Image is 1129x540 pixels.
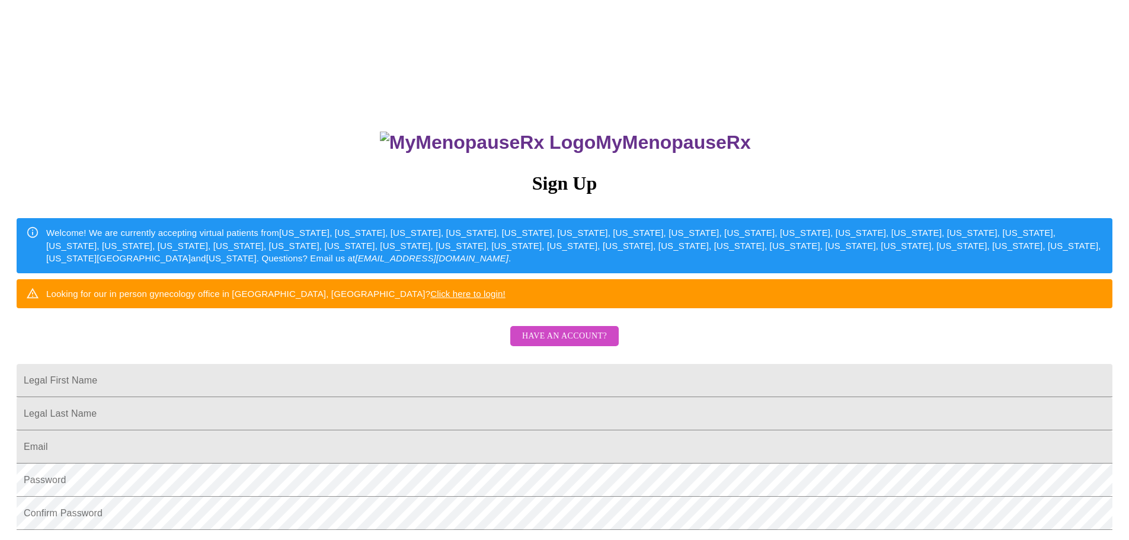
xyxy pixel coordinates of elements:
h3: Sign Up [17,172,1112,194]
button: Have an account? [510,326,619,347]
img: MyMenopauseRx Logo [380,132,596,154]
a: Click here to login! [430,289,506,299]
a: Have an account? [507,339,622,349]
div: Welcome! We are currently accepting virtual patients from [US_STATE], [US_STATE], [US_STATE], [US... [46,222,1103,269]
em: [EMAIL_ADDRESS][DOMAIN_NAME] [355,253,508,263]
div: Looking for our in person gynecology office in [GEOGRAPHIC_DATA], [GEOGRAPHIC_DATA]? [46,283,506,305]
h3: MyMenopauseRx [18,132,1113,154]
span: Have an account? [522,329,607,344]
